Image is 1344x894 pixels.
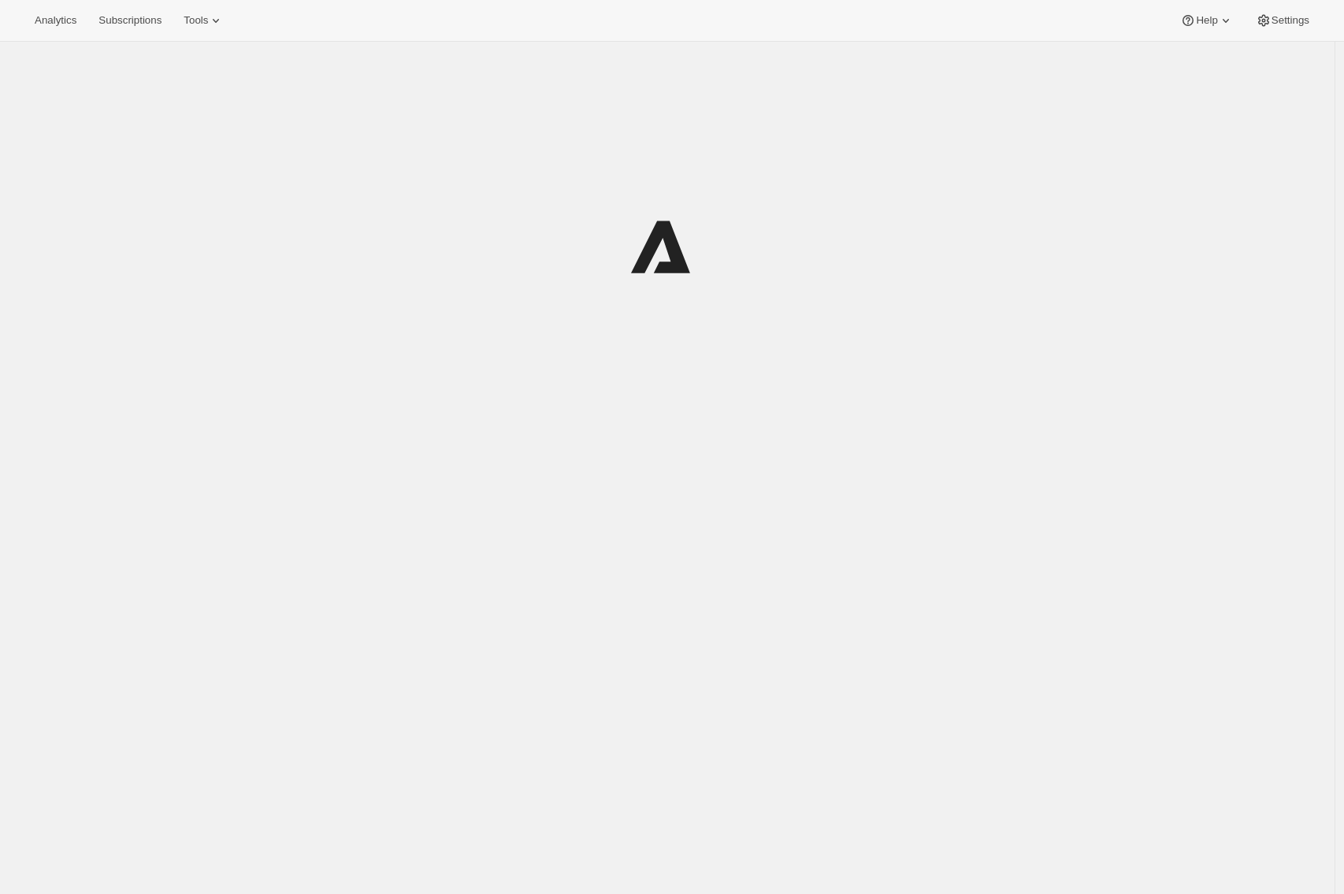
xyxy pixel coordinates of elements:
span: Settings [1272,14,1309,27]
span: Tools [184,14,208,27]
span: Subscriptions [98,14,162,27]
span: Help [1196,14,1217,27]
button: Settings [1246,9,1319,32]
span: Analytics [35,14,76,27]
button: Subscriptions [89,9,171,32]
button: Help [1171,9,1242,32]
button: Tools [174,9,233,32]
button: Analytics [25,9,86,32]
